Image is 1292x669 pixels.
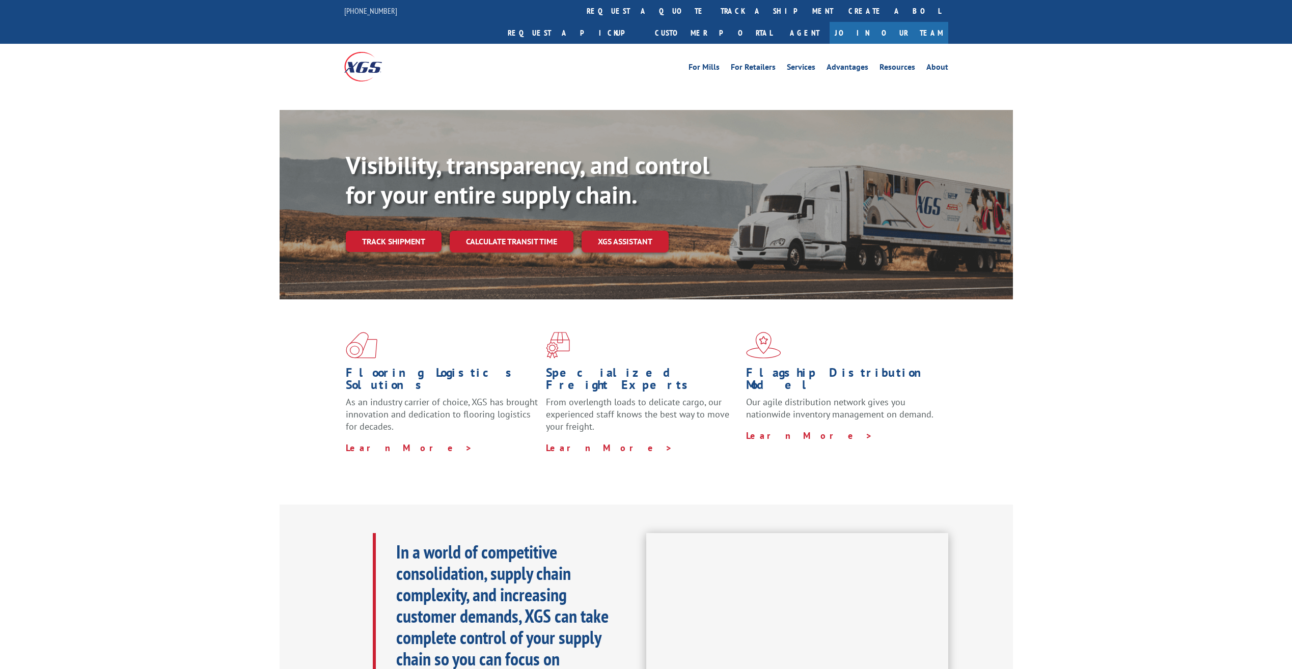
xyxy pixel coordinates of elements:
[746,367,939,396] h1: Flagship Distribution Model
[500,22,647,44] a: Request a pickup
[827,63,868,74] a: Advantages
[346,231,442,252] a: Track shipment
[746,430,873,441] a: Learn More >
[787,63,815,74] a: Services
[346,396,538,432] span: As an industry carrier of choice, XGS has brought innovation and dedication to flooring logistics...
[647,22,780,44] a: Customer Portal
[879,63,915,74] a: Resources
[346,442,473,454] a: Learn More >
[344,6,397,16] a: [PHONE_NUMBER]
[346,367,538,396] h1: Flooring Logistics Solutions
[546,332,570,358] img: xgs-icon-focused-on-flooring-red
[926,63,948,74] a: About
[746,396,933,420] span: Our agile distribution network gives you nationwide inventory management on demand.
[689,63,720,74] a: For Mills
[346,332,377,358] img: xgs-icon-total-supply-chain-intelligence-red
[546,367,738,396] h1: Specialized Freight Experts
[450,231,573,253] a: Calculate transit time
[780,22,830,44] a: Agent
[346,149,709,210] b: Visibility, transparency, and control for your entire supply chain.
[731,63,776,74] a: For Retailers
[746,332,781,358] img: xgs-icon-flagship-distribution-model-red
[830,22,948,44] a: Join Our Team
[546,396,738,441] p: From overlength loads to delicate cargo, our experienced staff knows the best way to move your fr...
[582,231,669,253] a: XGS ASSISTANT
[546,442,673,454] a: Learn More >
